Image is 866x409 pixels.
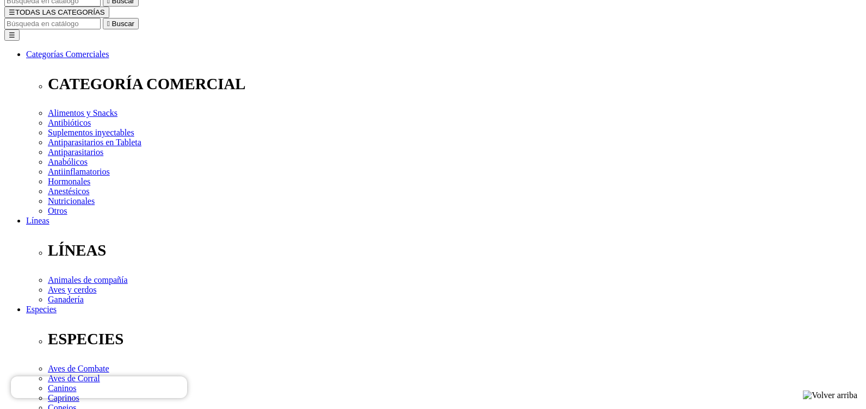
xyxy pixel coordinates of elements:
[48,393,79,402] a: Caprinos
[48,285,96,294] a: Aves y cerdos
[48,118,91,127] a: Antibióticos
[48,177,90,186] a: Hormonales
[11,376,187,398] iframe: Brevo live chat
[48,364,109,373] a: Aves de Combate
[26,305,57,314] a: Especies
[112,20,134,28] span: Buscar
[48,128,134,137] a: Suplementos inyectables
[48,275,128,284] a: Animales de compañía
[48,241,862,259] p: LÍNEAS
[48,206,67,215] a: Otros
[48,75,862,93] p: CATEGORÍA COMERCIAL
[48,147,103,157] a: Antiparasitarios
[803,391,857,400] img: Volver arriba
[48,374,100,383] a: Aves de Corral
[48,167,110,176] a: Antiinflamatorios
[4,29,20,41] button: ☰
[107,20,110,28] i: 
[4,18,101,29] input: Buscar
[26,49,109,59] a: Categorías Comerciales
[48,330,862,348] p: ESPECIES
[103,18,139,29] button:  Buscar
[4,7,109,18] button: ☰TODAS LAS CATEGORÍAS
[26,216,50,225] a: Líneas
[9,8,15,16] span: ☰
[48,138,141,147] a: Antiparasitarios en Tableta
[48,196,95,206] a: Nutricionales
[48,108,117,117] a: Alimentos y Snacks
[48,187,89,196] a: Anestésicos
[48,295,84,304] a: Ganadería
[48,157,88,166] a: Anabólicos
